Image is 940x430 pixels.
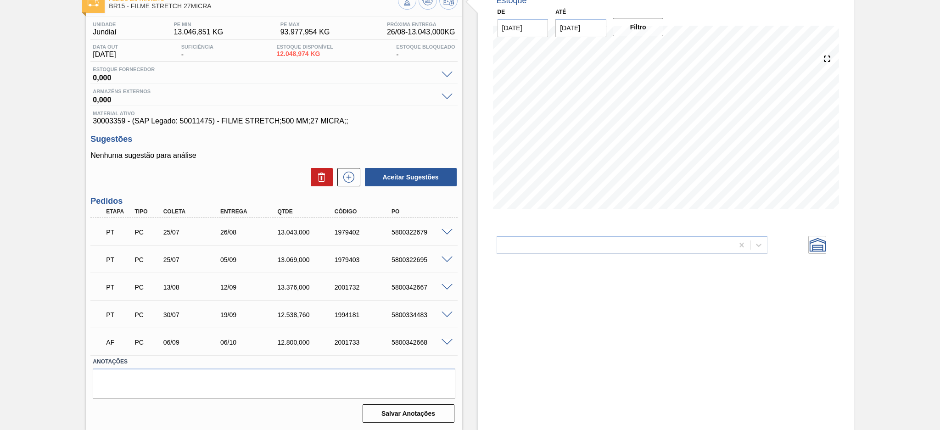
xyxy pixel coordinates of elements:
span: PE MAX [280,22,330,27]
div: 12/09/2025 [218,284,282,291]
div: Pedido de Compra [132,256,162,263]
span: Data out [93,44,118,50]
span: Próxima Entrega [387,22,455,27]
div: Código [332,208,397,215]
div: 05/09/2025 [218,256,282,263]
button: Filtro [613,18,664,36]
div: 12.538,760 [275,311,339,318]
div: Aguardando Faturamento [104,332,134,352]
div: 26/08/2025 [218,229,282,236]
div: Entrega [218,208,282,215]
span: [DATE] [93,50,118,59]
span: Material ativo [93,111,455,116]
span: 30003359 - (SAP Legado: 50011475) - FILME STRETCH;500 MM;27 MICRA;; [93,117,455,125]
div: 5800322695 [389,256,453,263]
div: Coleta [161,208,225,215]
div: 2001732 [332,284,397,291]
div: 06/10/2025 [218,339,282,346]
div: Excluir Sugestões [306,168,333,186]
span: Suficiência [181,44,213,50]
div: Pedido de Compra [132,311,162,318]
p: AF [106,339,131,346]
div: 25/07/2025 [161,256,225,263]
button: Salvar Anotações [363,404,454,423]
div: Aceitar Sugestões [360,167,458,187]
div: 13.069,000 [275,256,339,263]
span: Estoque Bloqueado [396,44,455,50]
div: 2001733 [332,339,397,346]
label: Até [555,9,566,15]
div: 06/09/2025 [161,339,225,346]
h3: Pedidos [90,196,457,206]
div: - [394,44,457,59]
span: 13.046,851 KG [173,28,223,36]
div: Pedido em Trânsito [104,305,134,325]
div: PO [389,208,453,215]
div: 13/08/2025 [161,284,225,291]
div: 1979403 [332,256,397,263]
p: PT [106,256,131,263]
p: PT [106,311,131,318]
span: Estoque Fornecedor [93,67,436,72]
input: dd/mm/yyyy [555,19,606,37]
div: 12.800,000 [275,339,339,346]
div: Pedido de Compra [132,229,162,236]
span: 93.977,954 KG [280,28,330,36]
div: 5800334483 [389,311,453,318]
div: 5800342668 [389,339,453,346]
span: Armazéns externos [93,89,436,94]
button: Aceitar Sugestões [365,168,457,186]
span: PE MIN [173,22,223,27]
div: Pedido em Trânsito [104,277,134,297]
span: 12.048,974 KG [276,50,333,57]
div: - [179,44,216,59]
div: Tipo [132,208,162,215]
label: Anotações [93,355,455,369]
div: 19/09/2025 [218,311,282,318]
div: 30/07/2025 [161,311,225,318]
div: 1994181 [332,311,397,318]
div: Pedido de Compra [132,339,162,346]
h3: Sugestões [90,134,457,144]
div: Pedido de Compra [132,284,162,291]
span: 26/08 - 13.043,000 KG [387,28,455,36]
label: De [498,9,505,15]
p: PT [106,284,131,291]
p: PT [106,229,131,236]
span: 0,000 [93,94,436,103]
div: Nova sugestão [333,168,360,186]
div: 13.376,000 [275,284,339,291]
span: BR15 - FILME STRETCH 27MICRA [109,3,397,10]
div: Pedido em Trânsito [104,250,134,270]
span: Jundiaí [93,28,117,36]
div: 13.043,000 [275,229,339,236]
div: 5800322679 [389,229,453,236]
span: Estoque Disponível [276,44,333,50]
span: Unidade [93,22,117,27]
div: Etapa [104,208,134,215]
span: 0,000 [93,72,436,81]
p: Nenhuma sugestão para análise [90,151,457,160]
div: 1979402 [332,229,397,236]
div: 5800342667 [389,284,453,291]
div: Pedido em Trânsito [104,222,134,242]
input: dd/mm/yyyy [498,19,548,37]
div: 25/07/2025 [161,229,225,236]
div: Qtde [275,208,339,215]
